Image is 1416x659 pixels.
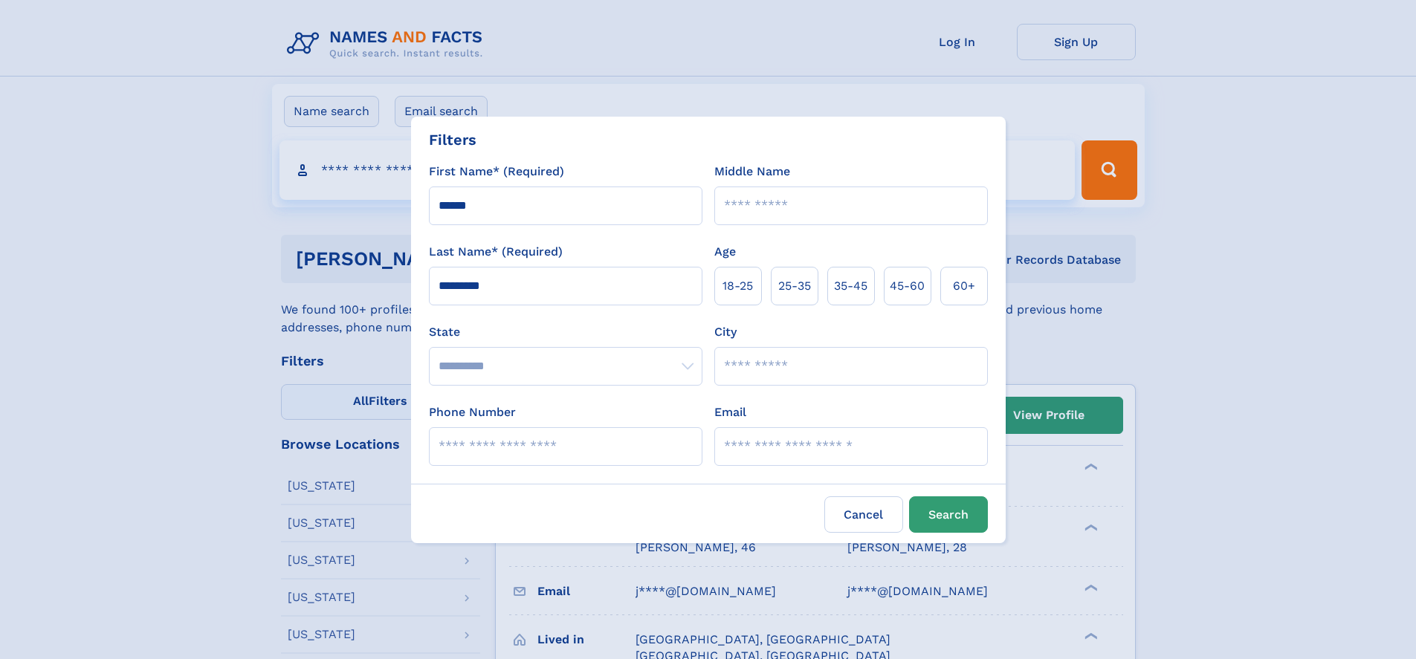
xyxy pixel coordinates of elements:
[778,277,811,295] span: 25‑35
[834,277,867,295] span: 35‑45
[429,129,476,151] div: Filters
[714,403,746,421] label: Email
[909,496,988,533] button: Search
[429,163,564,181] label: First Name* (Required)
[824,496,903,533] label: Cancel
[890,277,925,295] span: 45‑60
[429,243,563,261] label: Last Name* (Required)
[429,403,516,421] label: Phone Number
[722,277,753,295] span: 18‑25
[714,163,790,181] label: Middle Name
[714,243,736,261] label: Age
[429,323,702,341] label: State
[714,323,737,341] label: City
[953,277,975,295] span: 60+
